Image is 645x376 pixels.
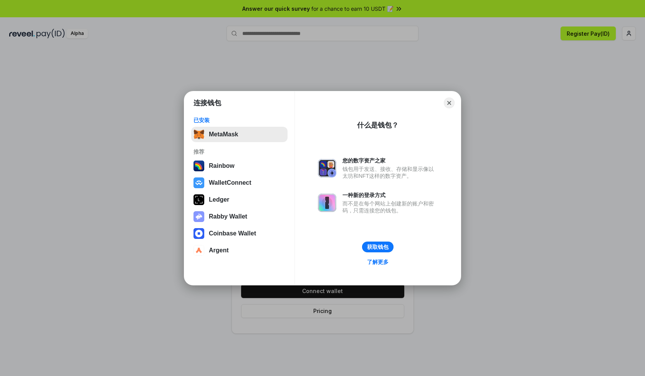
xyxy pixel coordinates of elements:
[342,192,438,199] div: 一种新的登录方式
[318,159,336,177] img: svg+xml,%3Csvg%20xmlns%3D%22http%3A%2F%2Fwww.w3.org%2F2000%2Fsvg%22%20fill%3D%22none%22%20viewBox...
[342,157,438,164] div: 您的数字资产之家
[193,98,221,108] h1: 连接钱包
[193,148,285,155] div: 推荐
[193,129,204,140] img: svg+xml,%3Csvg%20fill%3D%22none%22%20height%3D%2233%22%20viewBox%3D%220%200%2035%2033%22%20width%...
[362,257,393,267] a: 了解更多
[209,213,247,220] div: Rabby Wallet
[367,243,389,250] div: 获取钱包
[209,162,235,169] div: Rainbow
[193,245,204,256] img: svg+xml,%3Csvg%20width%3D%2228%22%20height%3D%2228%22%20viewBox%3D%220%200%2028%2028%22%20fill%3D...
[209,247,229,254] div: Argent
[191,175,288,190] button: WalletConnect
[209,179,251,186] div: WalletConnect
[191,158,288,174] button: Rainbow
[191,243,288,258] button: Argent
[191,127,288,142] button: MetaMask
[193,161,204,171] img: svg+xml,%3Csvg%20width%3D%22120%22%20height%3D%22120%22%20viewBox%3D%220%200%20120%20120%22%20fil...
[193,211,204,222] img: svg+xml,%3Csvg%20xmlns%3D%22http%3A%2F%2Fwww.w3.org%2F2000%2Fsvg%22%20fill%3D%22none%22%20viewBox...
[444,98,455,108] button: Close
[193,117,285,124] div: 已安装
[318,194,336,212] img: svg+xml,%3Csvg%20xmlns%3D%22http%3A%2F%2Fwww.w3.org%2F2000%2Fsvg%22%20fill%3D%22none%22%20viewBox...
[342,200,438,214] div: 而不是在每个网站上创建新的账户和密码，只需连接您的钱包。
[209,196,229,203] div: Ledger
[209,131,238,138] div: MetaMask
[357,121,399,130] div: 什么是钱包？
[193,228,204,239] img: svg+xml,%3Csvg%20width%3D%2228%22%20height%3D%2228%22%20viewBox%3D%220%200%2028%2028%22%20fill%3D...
[342,166,438,179] div: 钱包用于发送、接收、存储和显示像以太坊和NFT这样的数字资产。
[191,226,288,241] button: Coinbase Wallet
[191,192,288,207] button: Ledger
[367,258,389,265] div: 了解更多
[193,194,204,205] img: svg+xml,%3Csvg%20xmlns%3D%22http%3A%2F%2Fwww.w3.org%2F2000%2Fsvg%22%20width%3D%2228%22%20height%3...
[193,177,204,188] img: svg+xml,%3Csvg%20width%3D%2228%22%20height%3D%2228%22%20viewBox%3D%220%200%2028%2028%22%20fill%3D...
[191,209,288,224] button: Rabby Wallet
[209,230,256,237] div: Coinbase Wallet
[362,242,394,252] button: 获取钱包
